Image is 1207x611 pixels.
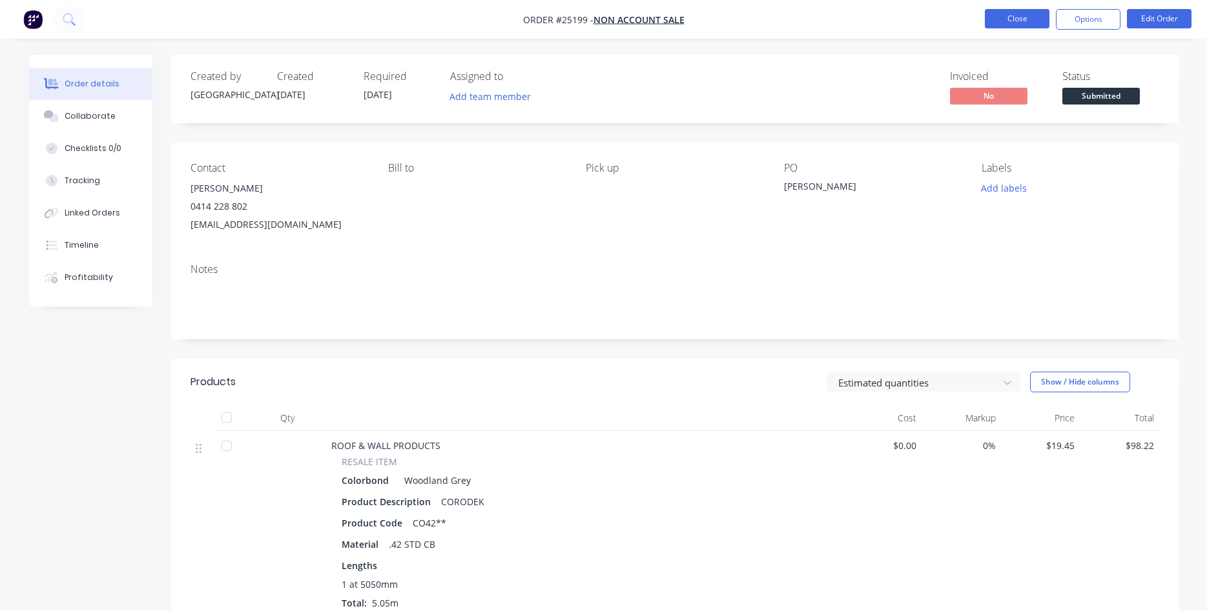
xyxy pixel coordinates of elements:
[784,179,945,197] div: [PERSON_NAME]
[985,9,1049,28] button: Close
[593,14,685,26] a: NON ACCOUNT SALE
[450,88,538,105] button: Add team member
[23,10,43,29] img: Factory
[29,100,152,132] button: Collaborate
[342,514,407,532] div: Product Code
[950,88,1027,104] span: No
[1080,405,1159,431] div: Total
[342,492,436,511] div: Product Description
[1062,70,1159,83] div: Status
[342,577,398,591] span: 1 at 5050mm
[29,68,152,100] button: Order details
[191,162,367,174] div: Contact
[191,179,367,197] div: [PERSON_NAME]
[249,405,326,431] div: Qty
[1085,439,1154,452] span: $98.22
[191,374,236,390] div: Products
[367,597,404,609] span: 5.05m
[191,263,1159,275] div: Notes
[277,88,305,101] span: [DATE]
[331,439,440,452] span: ROOF & WALL PRODUCTS
[342,597,367,609] span: Total:
[442,88,537,105] button: Add team member
[65,239,99,251] div: Timeline
[342,471,394,490] div: Colorbond
[586,162,763,174] div: Pick up
[65,143,121,154] div: Checklists 0/0
[784,162,961,174] div: PO
[1030,372,1130,392] button: Show / Hide columns
[65,78,119,90] div: Order details
[523,14,593,26] span: Order #25199 -
[843,405,922,431] div: Cost
[29,197,152,229] button: Linked Orders
[975,179,1034,197] button: Add labels
[950,70,1047,83] div: Invoiced
[1062,88,1140,104] span: Submitted
[29,261,152,294] button: Profitability
[399,471,471,490] div: Woodland Grey
[191,70,262,83] div: Created by
[277,70,348,83] div: Created
[982,162,1159,174] div: Labels
[29,165,152,197] button: Tracking
[388,162,565,174] div: Bill to
[191,179,367,234] div: [PERSON_NAME]0414 228 802[EMAIL_ADDRESS][DOMAIN_NAME]
[1001,405,1080,431] div: Price
[191,197,367,215] div: 0414 228 802
[848,439,917,452] span: $0.00
[191,215,367,234] div: [EMAIL_ADDRESS][DOMAIN_NAME]
[364,88,392,101] span: [DATE]
[29,229,152,261] button: Timeline
[65,175,100,186] div: Tracking
[1127,9,1192,28] button: Edit Order
[450,70,579,83] div: Assigned to
[384,535,440,554] div: .42 STD CB
[1056,9,1120,30] button: Options
[29,132,152,165] button: Checklists 0/0
[1062,88,1140,107] button: Submitted
[342,559,377,572] span: Lengths
[1006,439,1075,452] span: $19.45
[65,110,116,122] div: Collaborate
[927,439,996,452] span: 0%
[436,492,490,511] div: CORODEK
[342,455,397,468] span: RESALE ITEM
[65,272,113,283] div: Profitability
[65,207,120,219] div: Linked Orders
[342,535,384,554] div: Material
[364,70,435,83] div: Required
[191,88,262,101] div: [GEOGRAPHIC_DATA]
[922,405,1001,431] div: Markup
